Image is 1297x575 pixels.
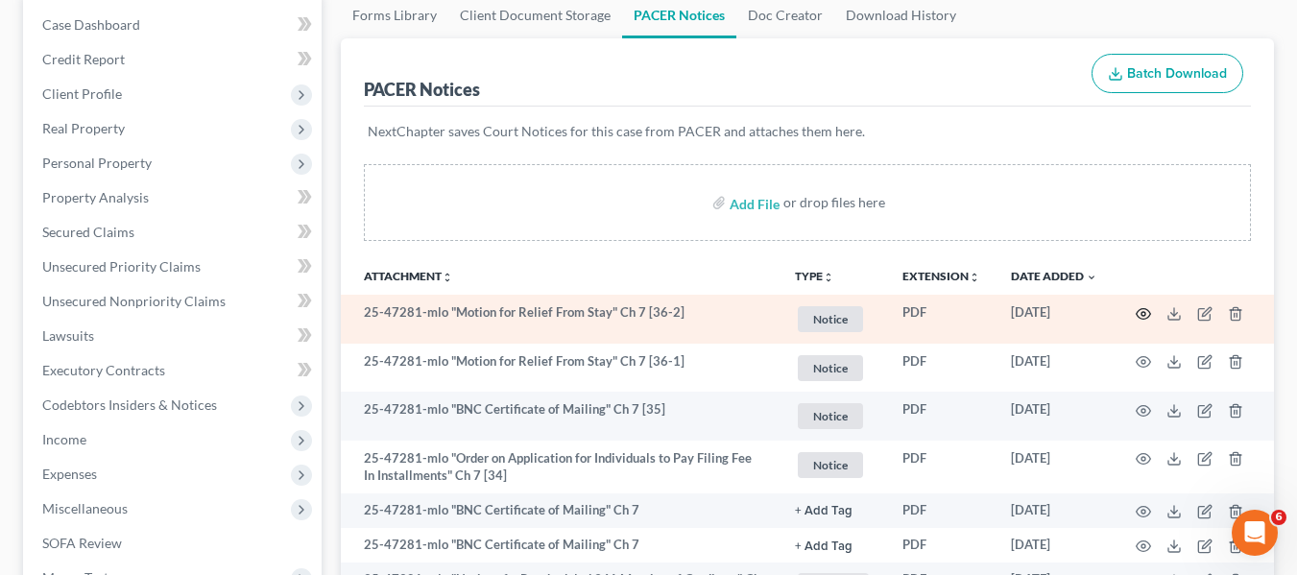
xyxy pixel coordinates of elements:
[795,540,853,553] button: + Add Tag
[798,403,863,429] span: Notice
[42,258,201,275] span: Unsecured Priority Claims
[996,392,1113,441] td: [DATE]
[887,392,996,441] td: PDF
[823,272,834,283] i: unfold_more
[795,400,872,432] a: Notice
[341,344,780,393] td: 25-47281-mlo "Motion for Relief From Stay" Ch 7 [36-1]
[42,362,165,378] span: Executory Contracts
[42,535,122,551] span: SOFA Review
[368,122,1247,141] p: NextChapter saves Court Notices for this case from PACER and attaches them here.
[969,272,980,283] i: unfold_more
[1232,510,1278,556] iframe: Intercom live chat
[887,441,996,493] td: PDF
[887,493,996,528] td: PDF
[887,528,996,563] td: PDF
[27,250,322,284] a: Unsecured Priority Claims
[27,8,322,42] a: Case Dashboard
[795,352,872,384] a: Notice
[798,355,863,381] span: Notice
[442,272,453,283] i: unfold_more
[42,293,226,309] span: Unsecured Nonpriority Claims
[341,441,780,493] td: 25-47281-mlo "Order on Application for Individuals to Pay Filing Fee In Installments" Ch 7 [34]
[798,306,863,332] span: Notice
[341,493,780,528] td: 25-47281-mlo "BNC Certificate of Mailing" Ch 7
[996,528,1113,563] td: [DATE]
[783,193,885,212] div: or drop files here
[795,271,834,283] button: TYPEunfold_more
[42,431,86,447] span: Income
[887,295,996,344] td: PDF
[1011,269,1097,283] a: Date Added expand_more
[996,295,1113,344] td: [DATE]
[42,500,128,516] span: Miscellaneous
[1092,54,1243,94] button: Batch Download
[341,295,780,344] td: 25-47281-mlo "Motion for Relief From Stay" Ch 7 [36-2]
[902,269,980,283] a: Extensionunfold_more
[27,353,322,388] a: Executory Contracts
[42,155,152,171] span: Personal Property
[42,85,122,102] span: Client Profile
[42,16,140,33] span: Case Dashboard
[1271,510,1286,525] span: 6
[887,344,996,393] td: PDF
[795,501,872,519] a: + Add Tag
[795,505,853,517] button: + Add Tag
[996,344,1113,393] td: [DATE]
[42,51,125,67] span: Credit Report
[42,224,134,240] span: Secured Claims
[42,327,94,344] span: Lawsuits
[364,78,480,101] div: PACER Notices
[795,536,872,554] a: + Add Tag
[27,526,322,561] a: SOFA Review
[341,528,780,563] td: 25-47281-mlo "BNC Certificate of Mailing" Ch 7
[795,303,872,335] a: Notice
[42,189,149,205] span: Property Analysis
[27,42,322,77] a: Credit Report
[795,449,872,481] a: Notice
[1086,272,1097,283] i: expand_more
[27,284,322,319] a: Unsecured Nonpriority Claims
[42,466,97,482] span: Expenses
[1127,65,1227,82] span: Batch Download
[996,441,1113,493] td: [DATE]
[996,493,1113,528] td: [DATE]
[42,396,217,413] span: Codebtors Insiders & Notices
[42,120,125,136] span: Real Property
[27,180,322,215] a: Property Analysis
[27,215,322,250] a: Secured Claims
[798,452,863,478] span: Notice
[341,392,780,441] td: 25-47281-mlo "BNC Certificate of Mailing" Ch 7 [35]
[27,319,322,353] a: Lawsuits
[364,269,453,283] a: Attachmentunfold_more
